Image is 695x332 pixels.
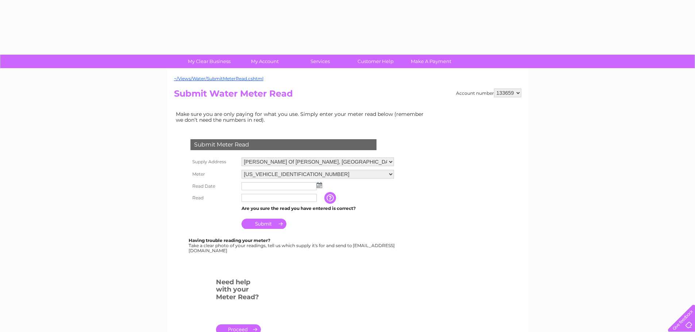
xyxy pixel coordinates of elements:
[174,109,429,125] td: Make sure you are only paying for what you use. Simply enter your meter read below (remember we d...
[189,180,240,192] th: Read Date
[242,219,286,229] input: Submit
[179,55,239,68] a: My Clear Business
[235,55,295,68] a: My Account
[216,277,261,305] h3: Need help with your Meter Read?
[189,238,270,243] b: Having trouble reading your meter?
[189,238,396,253] div: Take a clear photo of your readings, tell us which supply it's for and send to [EMAIL_ADDRESS][DO...
[401,55,461,68] a: Make A Payment
[190,139,377,150] div: Submit Meter Read
[189,168,240,180] th: Meter
[317,182,322,188] img: ...
[189,156,240,168] th: Supply Address
[174,89,521,102] h2: Submit Water Meter Read
[240,204,396,213] td: Are you sure the read you have entered is correct?
[189,192,240,204] th: Read
[456,89,521,97] div: Account number
[174,76,263,81] a: ~/Views/Water/SubmitMeterRead.cshtml
[324,192,337,204] input: Information
[345,55,406,68] a: Customer Help
[290,55,350,68] a: Services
